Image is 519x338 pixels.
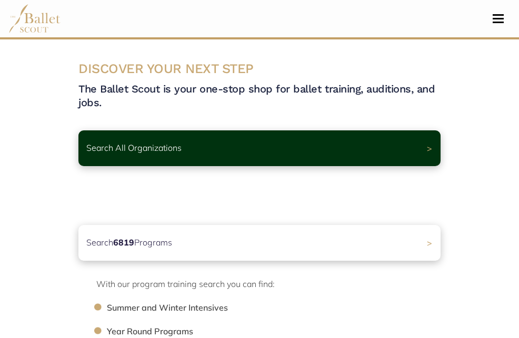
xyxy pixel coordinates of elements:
p: Search Programs [86,236,172,250]
h4: The Ballet Scout is your one-stop shop for ballet training, auditions, and jobs. [78,82,441,109]
h3: DISCOVER YOUR NEXT STEP [78,60,441,78]
button: Toggle navigation [486,14,511,24]
a: Search All Organizations > [78,130,441,166]
a: Search6819Programs > [78,225,441,261]
span: > [427,238,432,248]
span: > [427,143,432,153]
p: With our program training search you can find: [96,278,441,291]
b: 6819 [113,237,134,248]
p: Search All Organizations [86,141,182,155]
li: Summer and Winter Intensives [107,301,451,315]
